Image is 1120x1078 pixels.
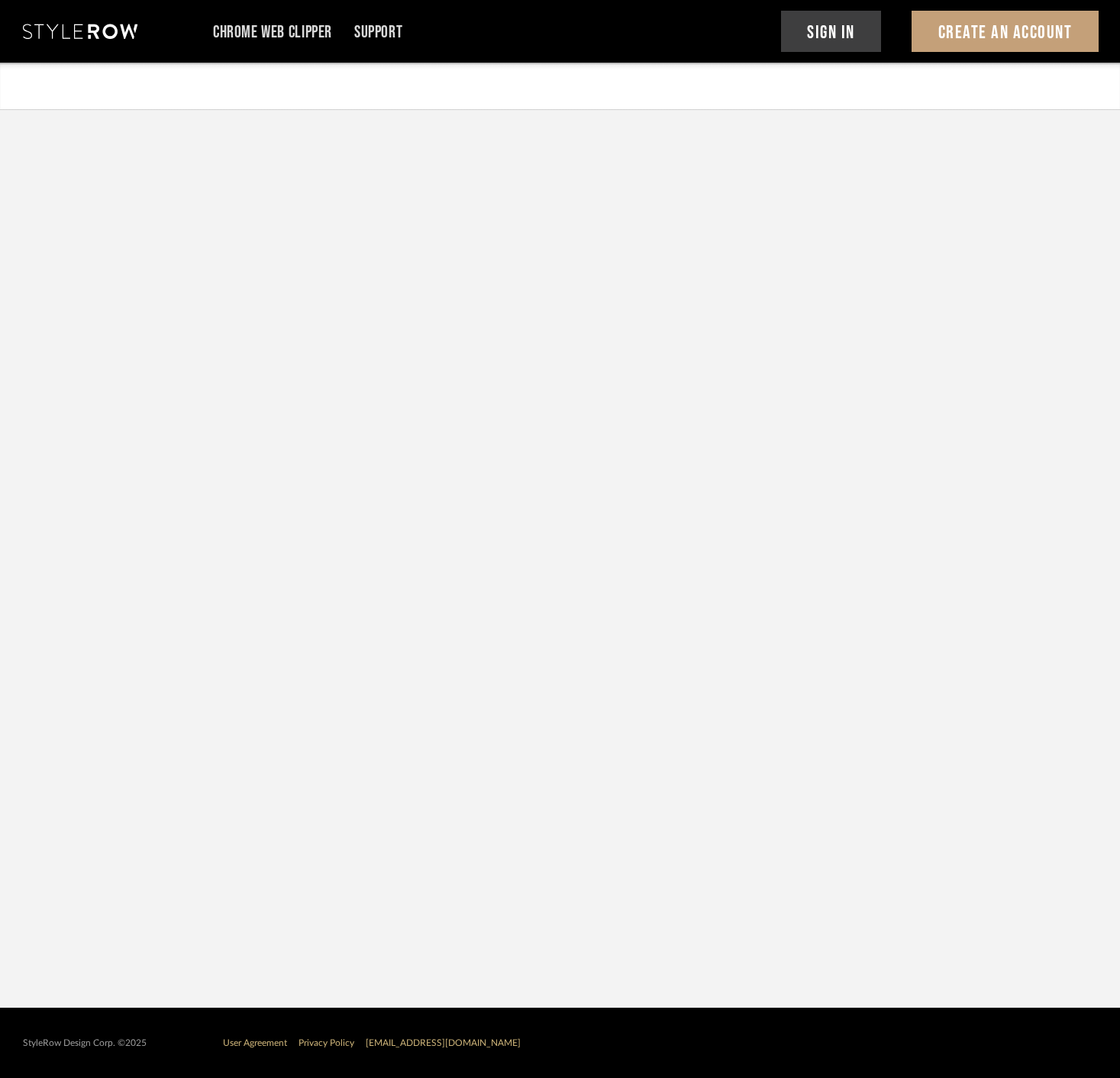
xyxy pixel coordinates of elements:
button: Create An Account [912,11,1099,52]
a: [EMAIL_ADDRESS][DOMAIN_NAME] [366,1038,521,1047]
a: Chrome Web Clipper [213,26,332,39]
a: Support [354,26,402,39]
button: Sign In [781,11,882,52]
div: StyleRow Design Corp. ©2025 [23,1038,147,1049]
a: Privacy Policy [299,1038,354,1047]
a: User Agreement [223,1038,287,1047]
